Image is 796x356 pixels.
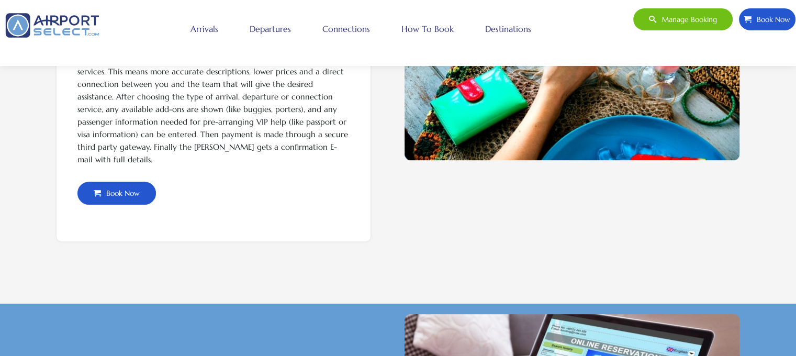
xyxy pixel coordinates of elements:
a: Connections [320,16,373,42]
a: Departures [247,16,294,42]
a: Book Now [738,8,796,31]
a: Destinations [483,16,534,42]
span: Book Now [752,8,790,30]
a: Manage booking [633,8,733,31]
a: How to book [399,16,456,42]
p: Airport Select connects you direct to the local airport provider and their services. This means m... [77,53,350,166]
span: Book Now [101,182,140,204]
span: Manage booking [656,8,717,30]
a: Arrivals [188,16,221,42]
a: Book Now [77,182,156,205]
